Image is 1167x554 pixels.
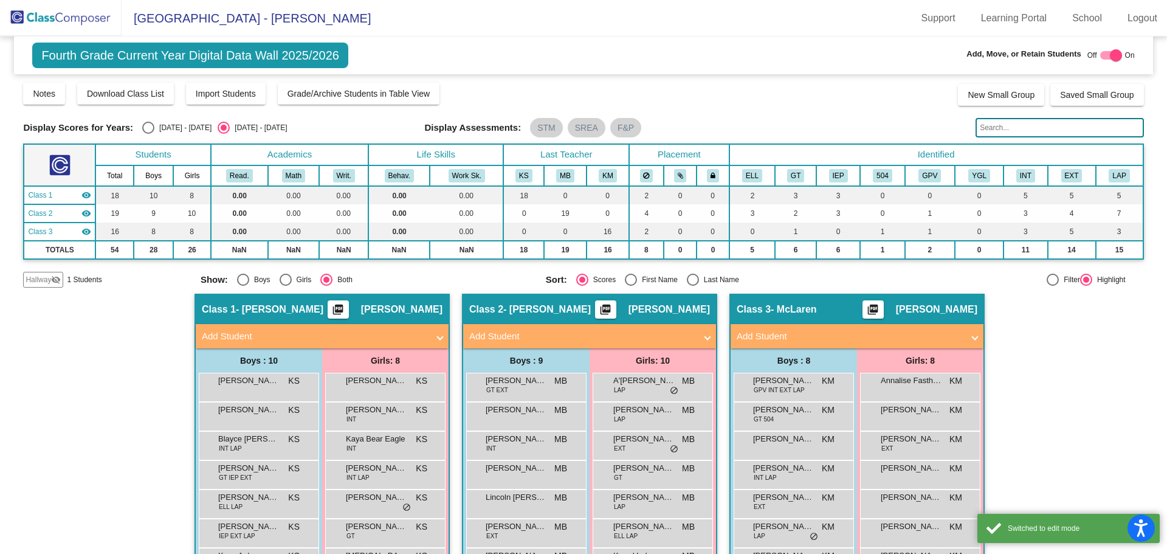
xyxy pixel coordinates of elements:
[81,227,91,237] mat-icon: visibility
[614,415,625,424] span: LAP
[613,375,674,387] span: A'[PERSON_NAME]
[637,274,678,285] div: First Name
[268,186,320,204] td: 0.00
[28,190,52,201] span: Class 1
[486,404,546,416] span: [PERSON_NAME]
[331,303,345,320] mat-icon: picture_as_pdf
[1048,204,1096,223] td: 4
[218,375,279,387] span: [PERSON_NAME]
[949,404,962,417] span: KM
[503,186,544,204] td: 18
[416,433,427,446] span: KS
[775,204,816,223] td: 2
[554,462,567,475] span: MB
[629,204,664,223] td: 4
[142,122,287,134] mat-radio-group: Select an option
[346,375,407,387] span: [PERSON_NAME]
[268,241,320,259] td: NaN
[288,462,300,475] span: KS
[968,90,1034,100] span: New Small Group
[587,241,629,259] td: 16
[1061,169,1083,182] button: EXT
[95,165,134,186] th: Total
[1096,223,1143,241] td: 3
[860,165,904,186] th: 504 Plan
[860,204,904,223] td: 0
[682,404,695,417] span: MB
[346,415,356,424] span: INT
[24,186,95,204] td: Kate Stevenson - Stevenson
[554,491,567,504] span: MB
[816,241,860,259] td: 6
[546,274,882,286] mat-radio-group: Select an option
[322,348,449,373] div: Girls: 8
[201,274,228,285] span: Show:
[729,223,776,241] td: 0
[95,241,134,259] td: 54
[416,491,427,504] span: KS
[28,208,52,219] span: Class 2
[682,462,695,475] span: MB
[503,144,629,165] th: Last Teacher
[218,433,279,445] span: Blayce [PERSON_NAME]
[554,433,567,446] span: MB
[287,89,430,99] span: Grade/Archive Students in Table View
[24,223,95,241] td: Kaya McLaren - McLaren
[292,274,312,285] div: Girls
[530,118,563,137] mat-chip: STM
[503,241,544,259] td: 18
[134,241,173,259] td: 28
[968,169,990,182] button: YGL
[134,204,173,223] td: 9
[319,223,368,241] td: 0.00
[368,204,430,223] td: 0.00
[613,404,674,416] span: [PERSON_NAME]
[219,473,252,482] span: GT IEP EXT
[556,169,574,182] button: MB
[416,521,427,533] span: KS
[614,386,625,395] span: LAP
[346,521,407,533] span: [PERSON_NAME]
[1048,223,1096,241] td: 5
[430,241,503,259] td: NaN
[346,404,407,416] span: [PERSON_NAME]
[278,83,440,105] button: Grade/Archive Students in Table View
[402,503,411,513] span: do_not_disturb_alt
[737,303,771,316] span: Class 3
[587,204,629,223] td: 0
[729,144,1143,165] th: Identified
[787,169,804,182] button: GT
[775,165,816,186] th: Gifted and Talented
[857,348,983,373] div: Girls: 8
[173,223,211,241] td: 8
[1092,274,1126,285] div: Highlight
[829,169,848,182] button: IEP
[328,300,349,319] button: Print Students Details
[67,274,102,285] span: 1 Students
[816,204,860,223] td: 3
[881,444,893,453] span: EXT
[754,415,774,424] span: GT 504
[613,433,674,445] span: [PERSON_NAME]
[201,274,537,286] mat-radio-group: Select an option
[503,303,591,316] span: - [PERSON_NAME]
[816,223,860,241] td: 0
[544,241,587,259] td: 19
[503,223,544,241] td: 0
[469,303,503,316] span: Class 2
[218,462,279,474] span: [PERSON_NAME]
[346,462,407,474] span: [PERSON_NAME]-[PERSON_NAME]
[218,521,279,533] span: [PERSON_NAME]
[664,204,697,223] td: 0
[588,274,616,285] div: Scores
[881,491,942,504] span: [PERSON_NAME]
[949,491,962,504] span: KM
[95,223,134,241] td: 16
[976,118,1143,137] input: Search...
[697,241,729,259] td: 0
[682,375,695,387] span: MB
[368,144,503,165] th: Life Skills
[753,491,814,504] span: [PERSON_NAME]
[81,190,91,200] mat-icon: visibility
[955,165,1003,186] th: Young for Grade Level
